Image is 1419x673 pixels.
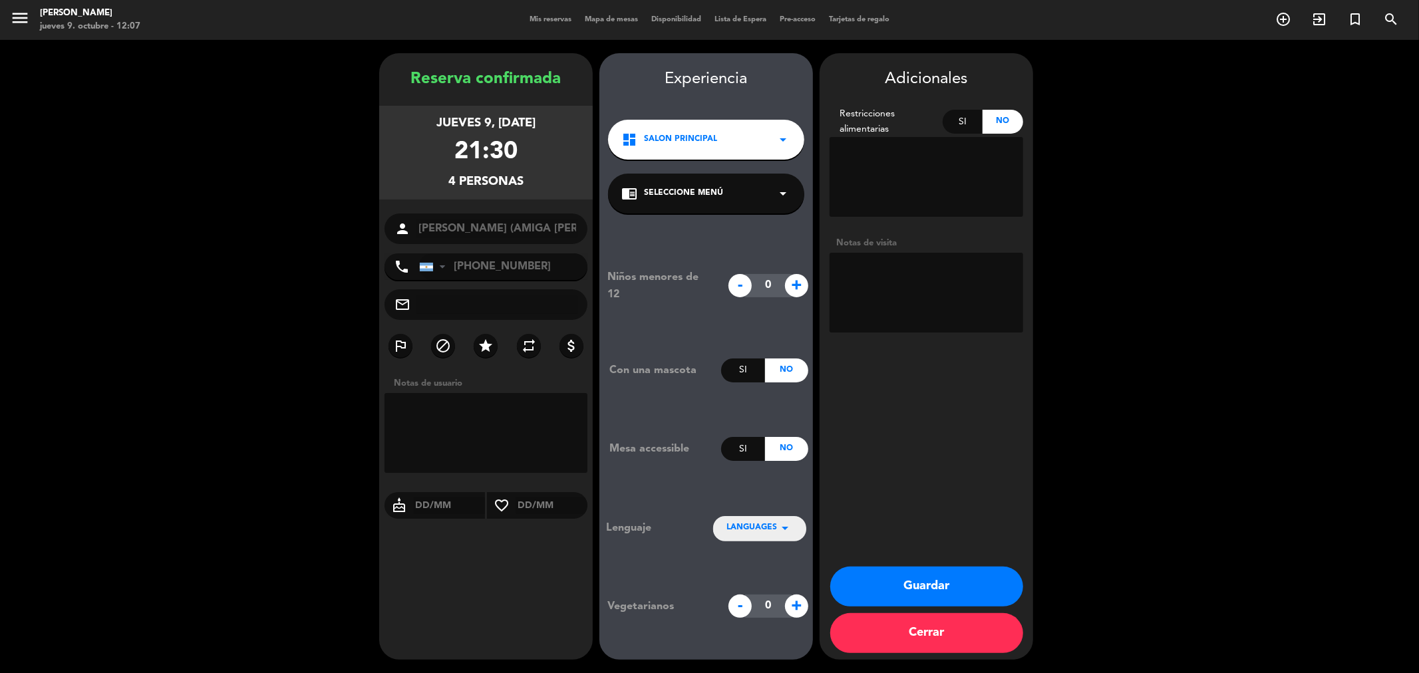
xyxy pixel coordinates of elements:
i: mail_outline [394,297,410,313]
span: - [728,595,752,618]
div: Notas de usuario [387,376,593,390]
div: Niños menores de 12 [597,269,722,303]
i: attach_money [563,338,579,354]
span: Tarjetas de regalo [822,16,896,23]
i: dashboard [621,132,637,148]
span: - [728,274,752,297]
div: Si [721,358,764,382]
div: Vegetarianos [597,598,722,615]
i: outlined_flag [393,338,408,354]
div: 21:30 [454,133,518,172]
i: chrome_reader_mode [621,186,637,202]
i: arrow_drop_down [775,186,791,202]
div: Notas de visita [830,236,1023,250]
div: jueves 9. octubre - 12:07 [40,20,140,33]
div: No [983,110,1023,134]
i: search [1383,11,1399,27]
div: [PERSON_NAME] [40,7,140,20]
span: Mis reservas [523,16,578,23]
div: Restricciones alimentarias [830,106,943,137]
span: Seleccione Menú [644,187,723,200]
div: Mesa accessible [599,440,721,458]
input: DD/MM [414,497,485,514]
span: Lista de Espera [708,16,773,23]
i: person [394,221,410,237]
div: No [765,358,808,382]
i: phone [394,259,410,275]
i: repeat [521,338,537,354]
i: arrow_drop_down [777,520,793,536]
button: Guardar [830,567,1023,606]
div: No [765,437,808,461]
i: block [435,338,451,354]
div: Con una mascota [599,362,721,379]
i: arrow_drop_down [775,132,791,148]
span: LANGUAGES [726,521,777,535]
button: Cerrar [830,613,1023,653]
div: 4 personas [448,172,524,192]
div: Argentina: +54 [420,254,450,279]
input: DD/MM [516,497,587,514]
div: Lenguaje [606,519,691,537]
span: + [785,595,808,618]
i: cake [385,497,414,513]
div: jueves 9, [DATE] [436,114,536,133]
i: favorite_border [487,497,516,513]
div: Si [943,110,983,134]
div: Adicionales [830,67,1023,92]
i: add_circle_outline [1275,11,1291,27]
i: menu [10,8,30,28]
div: Reserva confirmada [379,67,593,92]
span: SALON PRINCIPAL [644,133,717,146]
span: Disponibilidad [645,16,708,23]
i: exit_to_app [1311,11,1327,27]
span: Pre-acceso [773,16,822,23]
span: + [785,274,808,297]
span: Mapa de mesas [578,16,645,23]
i: star [478,338,494,354]
div: Si [721,437,764,461]
div: Experiencia [599,67,813,92]
i: turned_in_not [1347,11,1363,27]
button: menu [10,8,30,33]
